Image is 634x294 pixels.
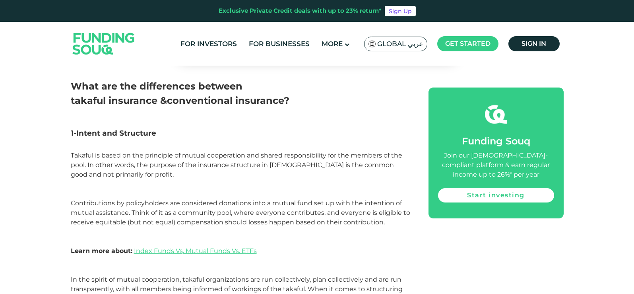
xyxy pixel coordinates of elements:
span: Takaful is based on the principle of mutual cooperation and shared responsibility for the members... [71,152,410,255]
a: Index Funds Vs, Mutual Funds Vs. ETFs [134,247,257,255]
span: conventional insurance? [167,95,289,106]
a: Sign Up [385,6,416,16]
strong: Learn more about: [71,247,132,255]
a: For Businesses [247,37,312,51]
div: Exclusive Private Credit deals with up to 23% return* [219,6,382,16]
span: What are the differences between [71,80,242,92]
span: Get started [445,40,491,47]
a: For Investors [178,37,239,51]
a: Start investing [438,188,554,202]
div: Join our [DEMOGRAPHIC_DATA]-compliant platform & earn regular income up to 26%* per year [438,151,554,179]
span: Funding Souq [462,135,530,147]
span: takaful insurance & [71,95,167,106]
span: 1-Intent and Structure [71,129,156,138]
img: Logo [65,23,143,64]
span: Global عربي [377,39,423,49]
img: SA Flag [368,41,376,47]
a: Sign in [508,36,560,51]
span: Sign in [522,40,546,47]
span: More [322,40,343,48]
img: fsicon [485,103,507,125]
